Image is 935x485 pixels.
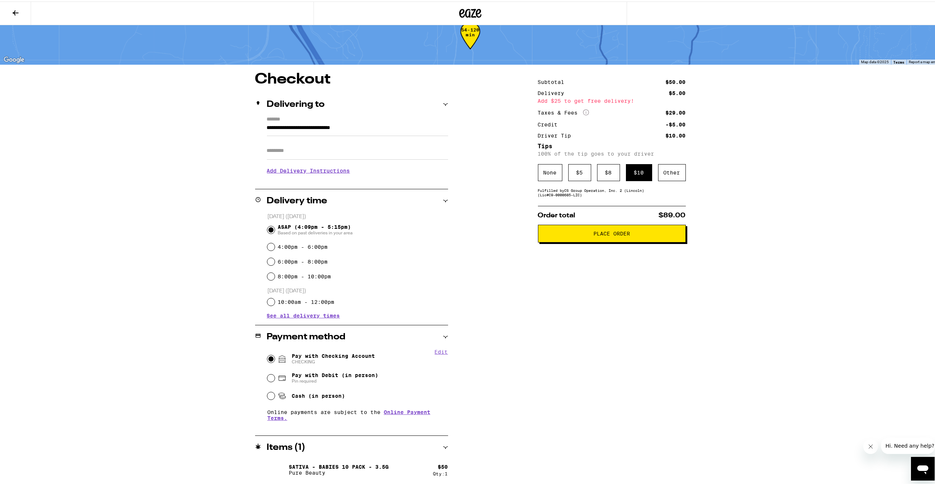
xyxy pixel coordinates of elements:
[278,243,328,248] label: 4:00pm - 6:00pm
[267,178,448,184] p: We'll contact you at [PHONE_NUMBER] when we arrive
[538,89,570,94] div: Delivery
[538,132,576,137] div: Driver Tip
[278,223,353,234] span: ASAP (4:09pm - 5:15pm)
[267,458,288,479] img: Sativa - Babies 10 Pack - 3.5g
[861,58,889,62] span: Map data ©2025
[593,230,630,235] span: Place Order
[292,352,375,363] span: Pay with Checking Account
[267,312,340,317] button: See all delivery times
[267,442,306,451] h2: Items ( 1 )
[438,462,448,468] div: $ 50
[626,163,652,180] div: $ 10
[666,121,686,126] div: -$5.00
[267,408,430,420] a: Online Payment Terms.
[538,223,686,241] button: Place Order
[267,99,325,108] h2: Delivering to
[278,257,328,263] label: 6:00pm - 8:00pm
[538,142,686,148] h5: Tips
[659,211,686,217] span: $89.00
[433,470,448,475] div: Qty: 1
[267,195,328,204] h2: Delivery time
[669,89,686,94] div: $5.00
[881,436,935,452] iframe: Message from company
[292,371,378,377] span: Pay with Debit (in person)
[278,272,331,278] label: 8:00pm - 10:00pm
[538,149,686,155] p: 100% of the tip goes to your driver
[267,286,448,293] p: [DATE] ([DATE])
[538,211,576,217] span: Order total
[278,228,353,234] span: Based on past deliveries in your area
[666,78,686,83] div: $50.00
[292,377,378,383] span: Pin required
[538,121,563,126] div: Credit
[658,163,686,180] div: Other
[911,455,935,479] iframe: Button to launch messaging window
[435,347,448,353] button: Edit
[538,108,589,115] div: Taxes & Fees
[538,187,686,196] div: Fulfilled by CS Group Operation, Inc. 2 (Lincoln) (Lic# C9-0000685-LIC )
[2,54,26,63] a: Open this area in Google Maps (opens a new window)
[289,462,389,468] p: Sativa - Babies 10 Pack - 3.5g
[267,212,448,219] p: [DATE] ([DATE])
[2,54,26,63] img: Google
[255,71,448,85] h1: Checkout
[289,468,389,474] p: Pure Beauty
[893,58,904,63] a: Terms
[666,132,686,137] div: $10.00
[538,97,686,102] div: Add $25 to get free delivery!
[568,163,591,180] div: $ 5
[863,438,878,452] iframe: Close message
[666,109,686,114] div: $29.00
[267,408,448,420] p: Online payments are subject to the
[292,391,345,397] span: Cash (in person)
[267,161,448,178] h3: Add Delivery Instructions
[292,357,375,363] span: CHECKING
[460,26,480,54] div: 54-120 min
[597,163,620,180] div: $ 8
[538,163,562,180] div: None
[538,78,570,83] div: Subtotal
[267,331,346,340] h2: Payment method
[278,298,334,303] label: 10:00am - 12:00pm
